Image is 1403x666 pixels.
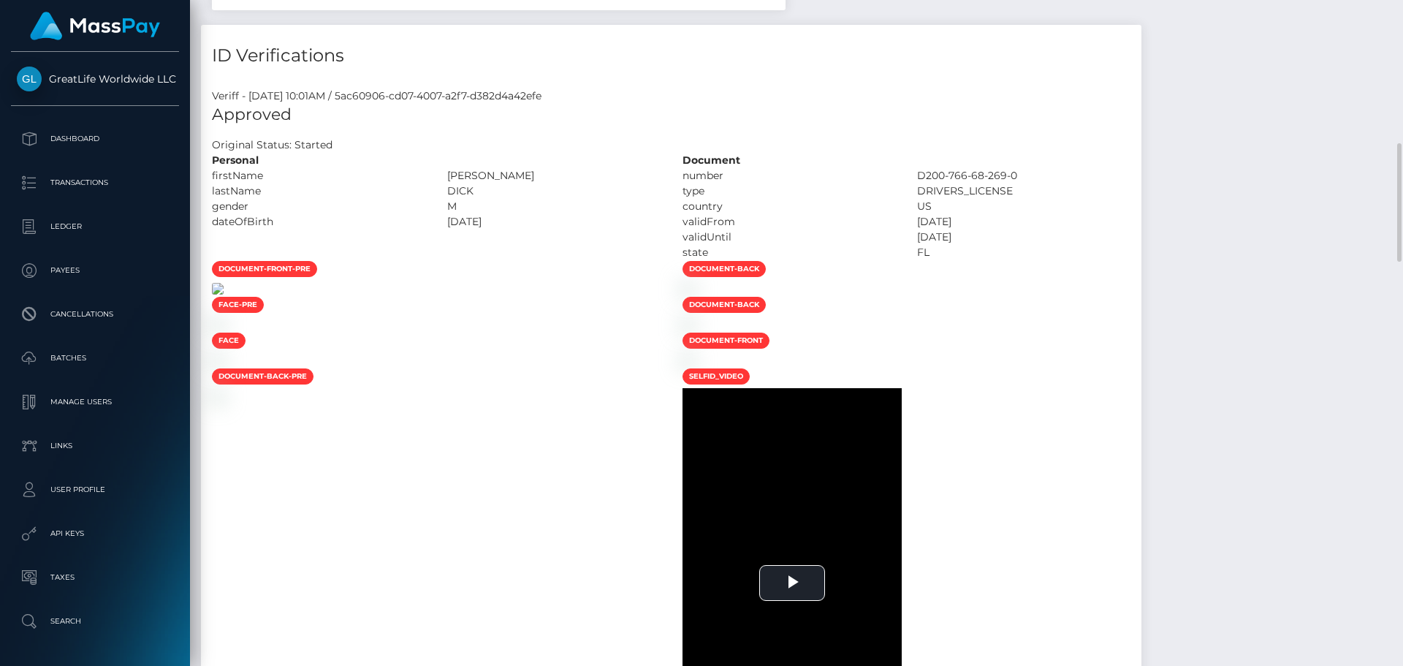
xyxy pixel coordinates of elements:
span: face-pre [212,297,264,313]
div: DRIVERS_LICENSE [906,183,1141,199]
p: Links [17,435,173,457]
p: User Profile [17,479,173,501]
span: document-back [683,297,766,313]
p: Cancellations [17,303,173,325]
p: Transactions [17,172,173,194]
p: Dashboard [17,128,173,150]
div: [PERSON_NAME] [436,168,672,183]
a: Batches [11,340,179,376]
div: Veriff - [DATE] 10:01AM / 5ac60906-cd07-4007-a2f7-d382d4a42efe [201,88,1141,104]
div: type [672,183,907,199]
div: lastName [201,183,436,199]
a: Payees [11,252,179,289]
div: country [672,199,907,214]
span: face [212,333,246,349]
div: firstName [201,168,436,183]
img: ea019ee7-218d-4f53-b788-59409ab0623a [212,283,224,295]
div: [DATE] [906,230,1141,245]
span: document-back [683,261,766,277]
div: validFrom [672,214,907,230]
a: Ledger [11,208,179,245]
a: Cancellations [11,296,179,333]
h5: Approved [212,104,1130,126]
h7: Original Status: Started [212,138,332,151]
p: Payees [17,260,173,281]
img: 3ed466ae-55c7-4e50-b141-255811834785 [212,390,224,402]
p: Search [17,610,173,632]
div: state [672,245,907,260]
span: document-front [683,333,769,349]
div: US [906,199,1141,214]
span: document-back-pre [212,368,313,385]
img: GreatLife Worldwide LLC [17,67,42,91]
a: API Keys [11,515,179,552]
img: 5572001d-8855-454f-bd62-92fcb8c57d1e [683,319,694,330]
img: MassPay Logo [30,12,160,40]
div: DICK [436,183,672,199]
a: User Profile [11,472,179,508]
span: selfid_video [683,368,750,385]
div: number [672,168,907,183]
div: D200-766-68-269-0 [906,168,1141,183]
div: [DATE] [436,214,672,230]
div: gender [201,199,436,214]
h4: ID Verifications [212,43,1130,69]
p: Batches [17,347,173,369]
a: Manage Users [11,384,179,420]
img: c0fc11b6-f562-4fd3-9eb7-73eb6973e185 [212,355,224,366]
strong: Document [683,154,740,167]
strong: Personal [212,154,259,167]
span: document-front-pre [212,261,317,277]
p: Ledger [17,216,173,238]
div: M [436,199,672,214]
div: validUntil [672,230,907,245]
div: [DATE] [906,214,1141,230]
img: 933e1c7f-0686-4f81-8f13-3f312a2c78fa [212,319,224,330]
img: ee093702-6037-4f80-9537-950bf8f7d5f8 [683,283,694,295]
span: GreatLife Worldwide LLC [11,72,179,86]
img: bd564fbe-f7b6-4b6e-82f8-5ba1568393df [683,355,694,366]
div: dateOfBirth [201,214,436,230]
a: Dashboard [11,121,179,157]
p: Taxes [17,567,173,589]
button: Play Video [759,565,825,601]
a: Taxes [11,559,179,596]
p: API Keys [17,523,173,545]
div: FL [906,245,1141,260]
p: Manage Users [17,391,173,413]
a: Transactions [11,164,179,201]
a: Search [11,603,179,640]
a: Links [11,428,179,464]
